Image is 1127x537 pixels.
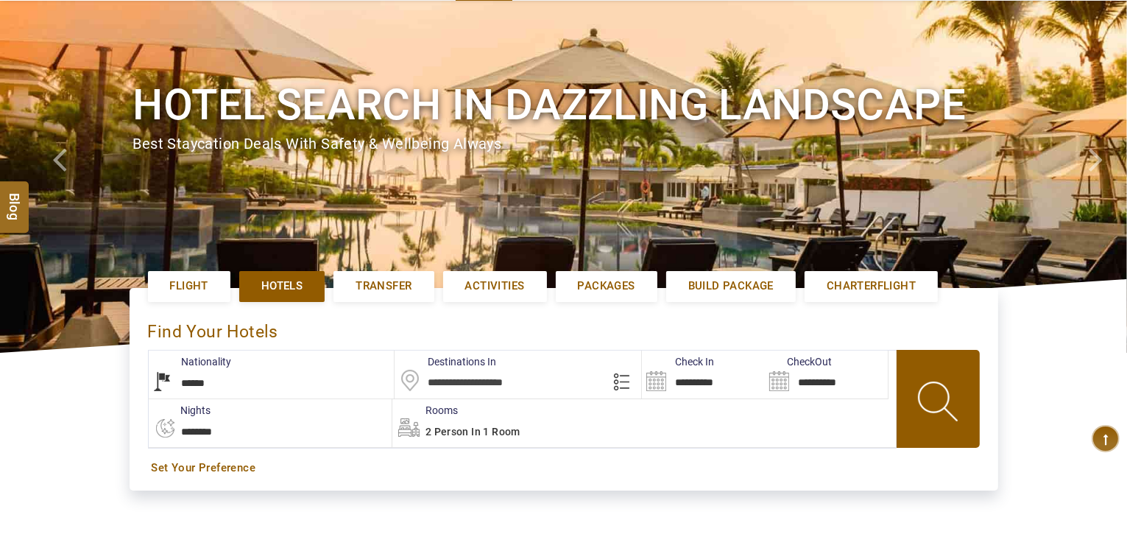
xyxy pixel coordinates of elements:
[152,460,976,476] a: Set Your Preference
[356,278,411,294] span: Transfer
[666,271,796,301] a: Build Package
[578,278,635,294] span: Packages
[465,278,525,294] span: Activities
[395,354,496,369] label: Destinations In
[148,271,230,301] a: Flight
[239,271,325,301] a: Hotels
[5,193,24,206] span: Blog
[688,278,774,294] span: Build Package
[148,306,980,350] div: Find Your Hotels
[148,403,211,418] label: nights
[133,77,994,133] h1: Hotel search in dazzling landscape
[392,403,458,418] label: Rooms
[333,271,434,301] a: Transfer
[642,351,765,399] input: Search
[805,271,938,301] a: Charterflight
[642,354,714,369] label: Check In
[765,351,888,399] input: Search
[133,133,994,155] div: Best Staycation Deals with safety & wellbeing always
[765,354,832,369] label: CheckOut
[149,354,232,369] label: Nationality
[827,278,916,294] span: Charterflight
[443,271,547,301] a: Activities
[425,426,520,438] span: 2 Person in 1 Room
[170,278,208,294] span: Flight
[556,271,657,301] a: Packages
[261,278,303,294] span: Hotels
